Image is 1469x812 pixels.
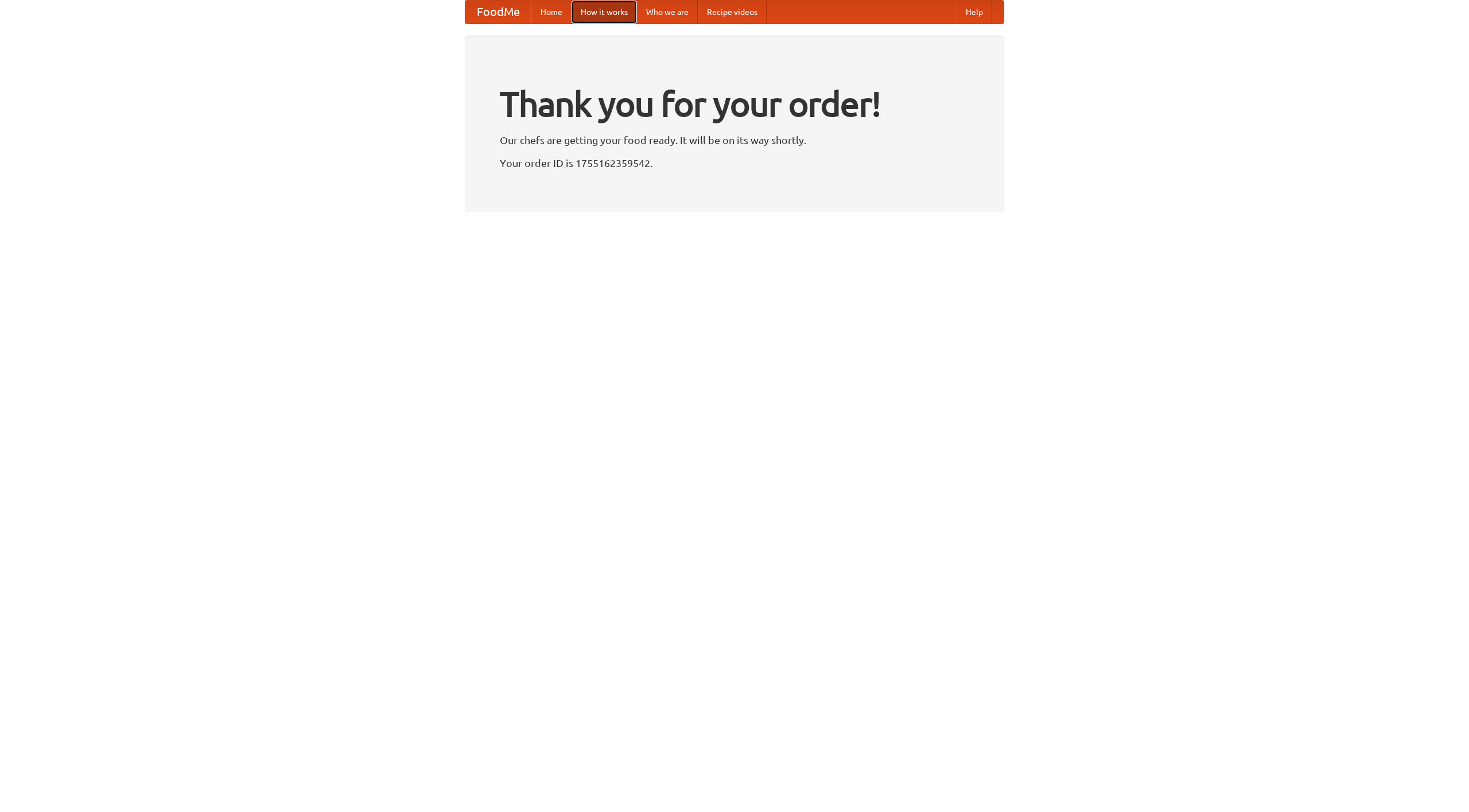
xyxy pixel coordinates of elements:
[637,1,698,24] a: Who we are
[957,1,992,24] a: Help
[698,1,767,24] a: Recipe videos
[531,1,572,24] a: Home
[500,131,969,149] p: Our chefs are getting your food ready. It will be on its way shortly.
[500,76,969,131] h1: Thank you for your order!
[572,1,637,24] a: How it works
[500,154,969,172] p: Your order ID is 1755162359542.
[465,1,531,24] a: FoodMe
